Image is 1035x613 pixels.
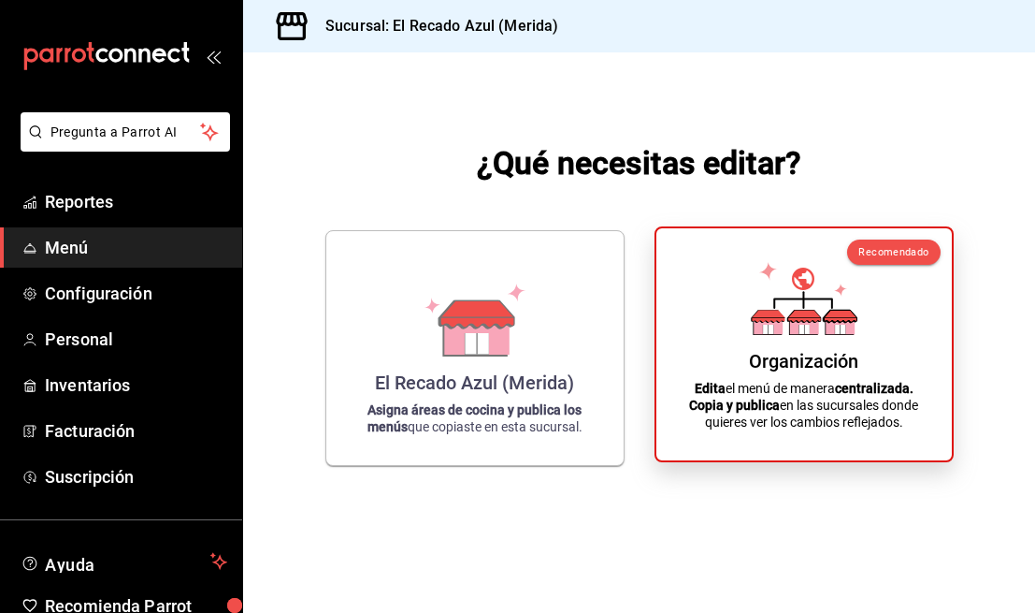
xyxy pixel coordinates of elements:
span: Configuración [45,281,227,306]
span: Recomendado [858,246,928,258]
span: Ayuda [45,550,203,573]
h1: ¿Qué necesitas editar? [477,140,801,185]
span: Reportes [45,189,227,214]
div: Organización [749,350,858,372]
span: Pregunta a Parrot AI [50,123,201,142]
strong: Copia y publica [689,398,780,413]
strong: Asigna áreas de cocina y publica los menús [367,402,582,434]
div: El Recado Azul (Merida) [375,372,574,394]
strong: Edita [695,381,726,396]
span: Inventarios [45,372,227,398]
span: Personal [45,327,227,352]
span: Suscripción [45,464,227,489]
button: open_drawer_menu [206,49,221,64]
p: el menú de manera en las sucursales donde quieres ver los cambios reflejados. [679,380,929,431]
p: que copiaste en esta sucursal. [349,401,601,435]
h3: Sucursal: El Recado Azul (Merida) [310,15,558,37]
strong: centralizada. [835,381,913,396]
span: Facturación [45,418,227,444]
a: Pregunta a Parrot AI [13,136,230,155]
button: Pregunta a Parrot AI [21,112,230,152]
span: Menú [45,235,227,260]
